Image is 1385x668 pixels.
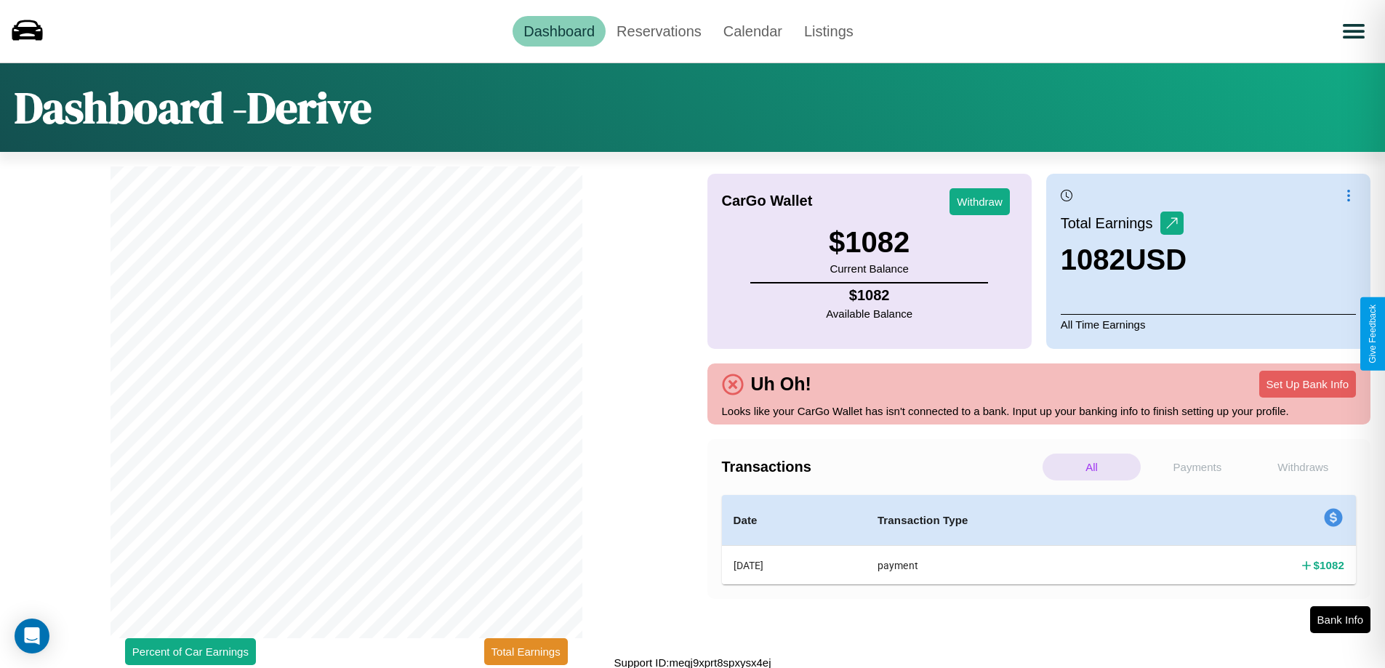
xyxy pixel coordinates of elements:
a: Dashboard [513,16,606,47]
h4: $ 1082 [1314,558,1344,573]
button: Percent of Car Earnings [125,638,256,665]
a: Reservations [606,16,712,47]
p: Looks like your CarGo Wallet has isn't connected to a bank. Input up your banking info to finish ... [722,401,1357,421]
p: Total Earnings [1061,210,1160,236]
p: Available Balance [826,304,912,323]
h3: $ 1082 [829,226,910,259]
p: All [1043,454,1141,480]
div: Give Feedback [1368,305,1378,363]
p: Withdraws [1254,454,1352,480]
h4: Transaction Type [878,512,1160,529]
h4: CarGo Wallet [722,193,813,209]
a: Calendar [712,16,793,47]
button: Open menu [1333,11,1374,52]
button: Set Up Bank Info [1259,371,1356,398]
h4: Date [734,512,854,529]
h4: $ 1082 [826,287,912,304]
h3: 1082 USD [1061,244,1187,276]
h1: Dashboard - Derive [15,78,372,137]
table: simple table [722,495,1357,584]
h4: Transactions [722,459,1039,475]
p: Current Balance [829,259,910,278]
p: All Time Earnings [1061,314,1356,334]
button: Bank Info [1310,606,1370,633]
h4: Uh Oh! [744,374,819,395]
p: Payments [1148,454,1246,480]
div: Open Intercom Messenger [15,619,49,653]
a: Listings [793,16,864,47]
button: Withdraw [950,188,1010,215]
th: payment [866,546,1172,585]
th: [DATE] [722,546,866,585]
button: Total Earnings [484,638,568,665]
